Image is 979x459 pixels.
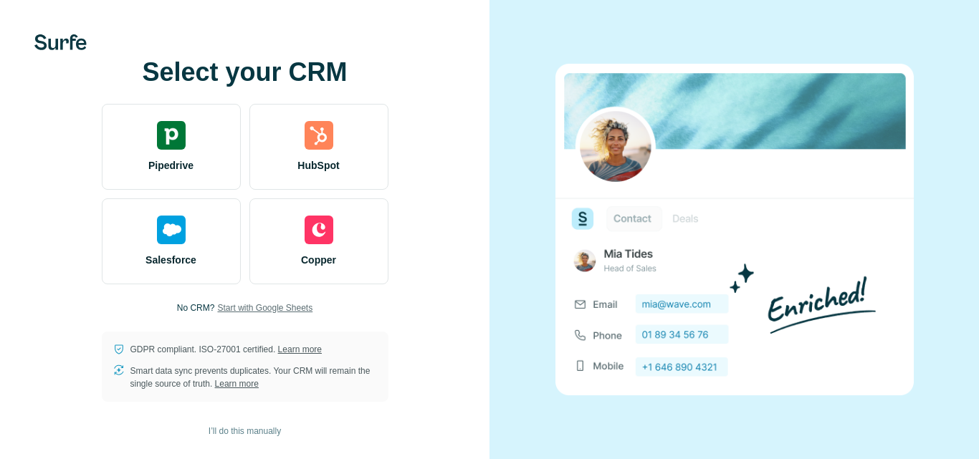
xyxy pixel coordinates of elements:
[130,343,322,356] p: GDPR compliant. ISO-27001 certified.
[157,216,186,244] img: salesforce's logo
[148,158,194,173] span: Pipedrive
[102,58,388,87] h1: Select your CRM
[305,216,333,244] img: copper's logo
[301,253,336,267] span: Copper
[215,379,259,389] a: Learn more
[199,420,291,442] button: I’ll do this manually
[34,34,87,50] img: Surfe's logo
[217,301,312,314] button: Start with Google Sheets
[145,253,196,267] span: Salesforce
[305,121,333,150] img: hubspot's logo
[209,425,281,438] span: I’ll do this manually
[278,344,322,354] a: Learn more
[157,121,186,150] img: pipedrive's logo
[555,64,914,395] img: none image
[297,158,339,173] span: HubSpot
[177,301,215,314] p: No CRM?
[130,364,377,390] p: Smart data sync prevents duplicates. Your CRM will remain the single source of truth.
